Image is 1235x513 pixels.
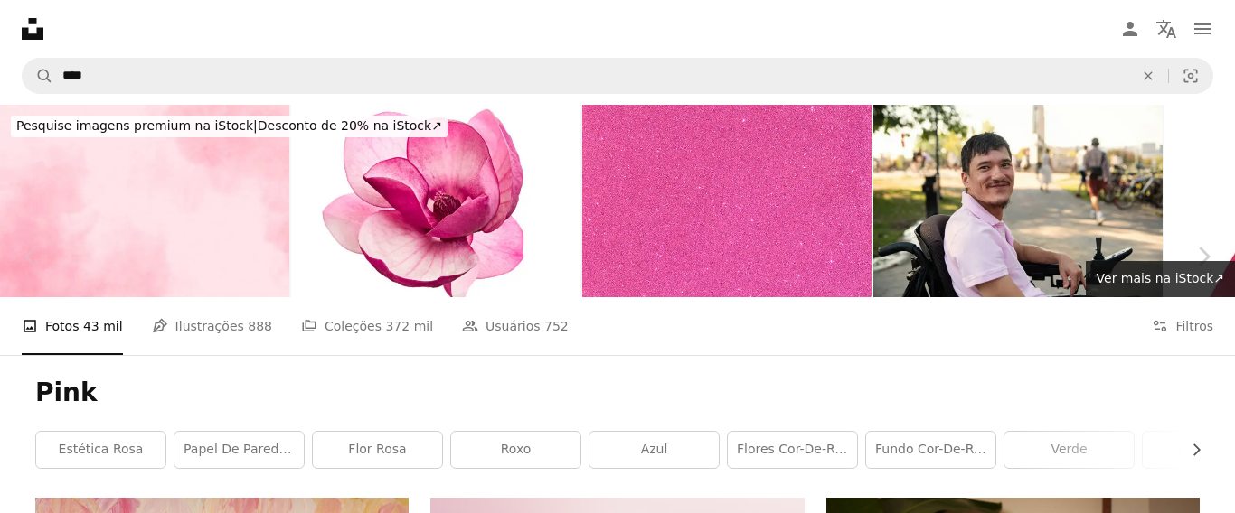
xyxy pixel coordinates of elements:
a: papel de parede rosa [174,432,304,468]
button: Filtros [1152,297,1213,355]
button: rolar lista para a direita [1180,432,1200,468]
button: Limpar [1128,59,1168,93]
a: Entrar / Cadastrar-se [1112,11,1148,47]
a: Ilustrações 888 [152,297,272,355]
button: Idioma [1148,11,1184,47]
button: Menu [1184,11,1221,47]
a: verde [1004,432,1134,468]
span: 372 mil [385,316,433,336]
a: estética rosa [36,432,165,468]
h1: Pink [35,377,1200,409]
img: Portrait of asian man living with cerebral palsy, outdoors in summer. [873,105,1163,297]
a: Usuários 752 [462,297,569,355]
img: Flor magnólia roxa, Magnólia felix isolada em fundo branco, com caminho de recorte [291,105,580,297]
a: flor rosa [313,432,442,468]
button: Pesquisa visual [1169,59,1212,93]
span: 888 [248,316,272,336]
a: Coleções 372 mil [301,297,433,355]
span: Desconto de 20% na iStock ↗ [16,118,442,133]
form: Pesquise conteúdo visual em todo o site [22,58,1213,94]
a: roxo [451,432,580,468]
a: fundo cor-de-rosa [866,432,995,468]
button: Pesquise na Unsplash [23,59,53,93]
a: azul [589,432,719,468]
a: flores cor-de-rosa [728,432,857,468]
a: Início — Unsplash [22,18,43,40]
a: Ver mais na iStock↗ [1086,261,1235,297]
span: Ver mais na iStock ↗ [1097,271,1224,285]
span: Pesquise imagens premium na iStock | [16,118,258,133]
span: 752 [544,316,569,336]
a: Próximo [1172,170,1235,343]
img: Espumante fundo de Glitter-de-rosa quente [582,105,872,297]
